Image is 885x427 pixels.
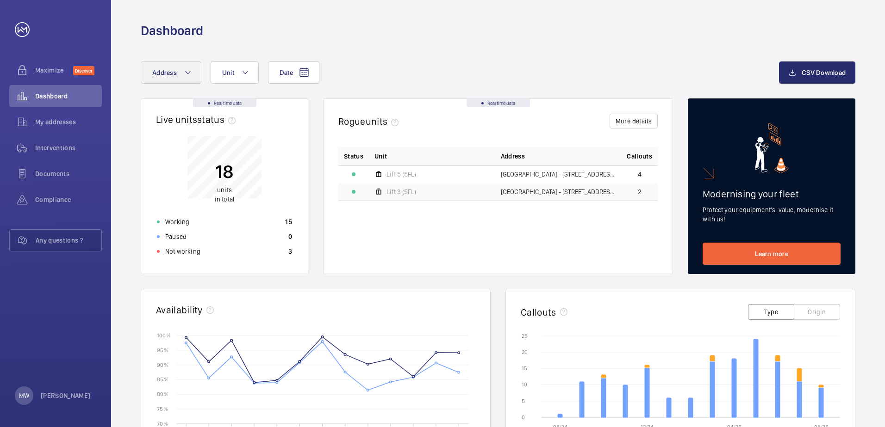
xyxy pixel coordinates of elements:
text: 25 [522,333,528,339]
h2: Callouts [521,306,556,318]
text: 85 % [157,376,168,383]
p: 0 [288,232,292,241]
text: 20 [522,349,528,355]
span: units [366,116,403,127]
span: [GEOGRAPHIC_DATA] - [STREET_ADDRESS][PERSON_NAME] [501,171,616,177]
text: 90 % [157,361,168,368]
span: Unit [222,69,234,76]
p: Paused [165,232,187,241]
span: units [217,186,232,194]
text: 0 [522,414,525,421]
p: Working [165,217,189,226]
span: Documents [35,169,102,178]
span: Lift 3 (5FL) [386,189,416,195]
span: Unit [374,152,387,161]
span: 4 [638,171,642,177]
button: More details [610,114,658,128]
button: Type [748,304,794,320]
p: 15 [285,217,292,226]
span: Any questions ? [36,236,101,245]
text: 100 % [157,332,171,338]
span: Address [152,69,177,76]
p: 3 [288,247,292,256]
span: Callouts [627,152,652,161]
span: Date [280,69,293,76]
p: Protect your equipment's value, modernise it with us! [703,205,841,224]
h1: Dashboard [141,22,203,39]
span: Interventions [35,143,102,152]
text: 75 % [157,406,168,412]
span: Address [501,152,525,161]
text: 80 % [157,391,168,397]
text: 95 % [157,347,168,353]
span: 2 [638,189,642,195]
p: 18 [215,160,234,183]
button: Address [141,61,201,84]
span: Maximize [35,66,73,75]
span: My addresses [35,117,102,127]
span: [GEOGRAPHIC_DATA] - [STREET_ADDRESS][PERSON_NAME] [501,189,616,195]
a: Learn more [703,243,841,265]
p: MW [19,391,29,400]
p: Not working [165,247,200,256]
p: Status [344,152,363,161]
text: 10 [522,381,527,388]
p: [PERSON_NAME] [41,391,91,400]
text: 5 [522,398,525,404]
img: marketing-card.svg [755,123,789,173]
text: 70 % [157,420,168,427]
div: Real time data [467,99,530,107]
button: Date [268,61,319,84]
h2: Rogue [338,116,402,127]
span: Dashboard [35,91,102,101]
span: Discover [73,66,94,75]
text: 15 [522,365,527,372]
h2: Modernising your fleet [703,188,841,200]
h2: Availability [156,304,203,316]
button: Origin [794,304,840,320]
p: in total [215,185,234,204]
button: CSV Download [779,61,855,84]
button: Unit [211,61,259,84]
span: CSV Download [802,69,846,76]
span: Lift 5 (5FL) [386,171,416,177]
span: status [197,114,239,125]
div: Real time data [193,99,256,107]
span: Compliance [35,195,102,204]
h2: Live units [156,114,239,125]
